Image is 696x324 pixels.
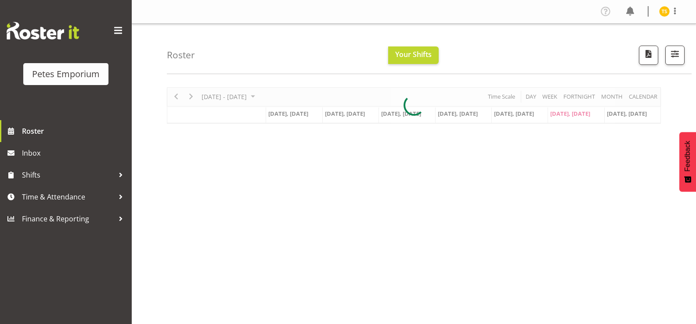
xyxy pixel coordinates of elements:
[22,190,114,203] span: Time & Attendance
[388,46,439,64] button: Your Shifts
[167,50,195,60] h4: Roster
[679,132,696,192] button: Feedback - Show survey
[22,212,114,225] span: Finance & Reporting
[684,141,692,171] span: Feedback
[639,46,658,65] button: Download a PDF of the roster according to the set date range.
[7,22,79,39] img: Rosterit website logo
[659,6,670,17] img: tamara-straker11292.jpg
[22,146,127,160] span: Inbox
[395,50,432,59] span: Your Shifts
[665,46,685,65] button: Filter Shifts
[22,125,127,138] span: Roster
[32,68,100,81] div: Petes Emporium
[22,168,114,182] span: Shifts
